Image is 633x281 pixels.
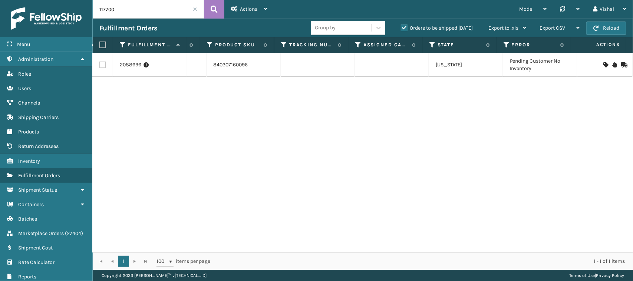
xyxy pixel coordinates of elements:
a: 2088696 [120,61,141,69]
span: ( 27404 ) [65,230,83,237]
span: Containers [18,201,44,208]
i: Assign Carrier and Warehouse [604,62,608,67]
span: Products [18,129,39,135]
span: Actions [573,39,624,51]
img: logo [11,7,82,30]
span: Channels [18,100,40,106]
label: Fulfillment Order Id [128,42,173,48]
span: Shipping Carriers [18,114,59,120]
span: Reports [18,274,36,280]
td: Pending Customer No Inventory [503,53,577,77]
a: 1 [118,256,129,267]
label: Tracking Number [289,42,334,48]
span: Mode [519,6,532,12]
i: Mark as Shipped [622,62,626,67]
span: Menu [17,41,30,47]
span: Roles [18,71,31,77]
label: Orders to be shipped [DATE] [401,25,473,31]
span: Rate Calculator [18,259,55,265]
span: Inventory [18,158,40,164]
label: Product SKU [215,42,260,48]
i: On Hold [613,62,617,67]
span: Batches [18,216,37,222]
span: Export to .xls [488,25,518,31]
p: Copyright 2023 [PERSON_NAME]™ v [TECHNICAL_ID] [102,270,207,281]
a: Terms of Use [569,273,595,278]
span: Marketplace Orders [18,230,64,237]
span: Shipment Cost [18,245,53,251]
span: Shipment Status [18,187,57,193]
span: Users [18,85,31,92]
label: Error [512,42,557,48]
a: Privacy Policy [596,273,624,278]
div: 1 - 1 of 1 items [221,258,625,265]
span: Return Addresses [18,143,59,149]
span: Fulfillment Orders [18,172,60,179]
span: 100 [156,258,168,265]
button: Reload [586,22,626,35]
label: Assigned Carrier Service [363,42,408,48]
span: Export CSV [540,25,565,31]
span: Actions [240,6,257,12]
td: [US_STATE] [429,53,503,77]
div: Group by [315,24,336,32]
h3: Fulfillment Orders [99,24,157,33]
div: | [569,270,624,281]
label: State [438,42,482,48]
span: Administration [18,56,53,62]
span: items per page [156,256,211,267]
a: 840307160096 [213,62,248,68]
